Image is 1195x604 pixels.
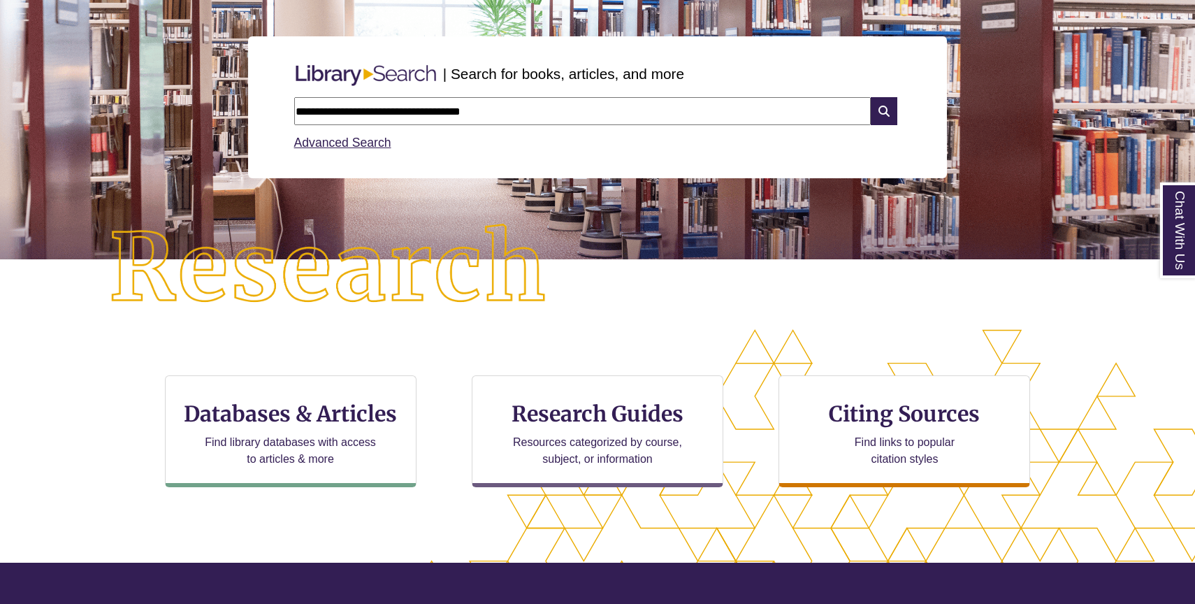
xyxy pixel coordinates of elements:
[199,434,382,468] p: Find library databases with access to articles & more
[836,434,973,468] p: Find links to popular citation styles
[472,375,723,487] a: Research Guides Resources categorized by course, subject, or information
[165,375,417,487] a: Databases & Articles Find library databases with access to articles & more
[484,401,711,427] h3: Research Guides
[507,434,689,468] p: Resources categorized by course, subject, or information
[443,63,684,85] p: | Search for books, articles, and more
[871,97,897,125] i: Search
[289,59,443,92] img: Libary Search
[177,401,405,427] h3: Databases & Articles
[778,375,1030,487] a: Citing Sources Find links to popular citation styles
[820,401,990,427] h3: Citing Sources
[294,136,391,150] a: Advanced Search
[60,175,598,362] img: Research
